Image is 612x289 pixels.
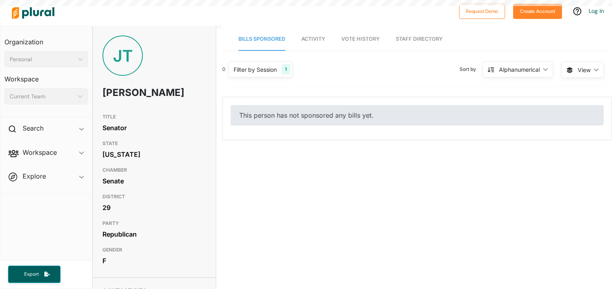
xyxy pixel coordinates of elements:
div: [US_STATE] [102,148,206,160]
button: Request Demo [459,4,505,19]
button: Export [8,266,61,283]
div: Current Team [10,92,75,101]
h3: STATE [102,139,206,148]
span: View [578,66,591,74]
h2: Search [23,124,44,133]
h3: Organization [4,30,88,48]
div: Personal [10,55,75,64]
h3: TITLE [102,112,206,122]
div: F [102,255,206,267]
div: Senator [102,122,206,134]
div: 1 [282,64,290,75]
div: This person has not sponsored any bills yet. [231,105,604,125]
span: Activity [301,36,325,42]
a: Bills Sponsored [238,28,285,51]
a: Staff Directory [396,28,443,51]
a: Activity [301,28,325,51]
a: Create Account [513,6,562,15]
button: Create Account [513,4,562,19]
h3: DISTRICT [102,192,206,202]
h3: CHAMBER [102,165,206,175]
div: 29 [102,202,206,214]
div: Filter by Session [234,65,277,74]
span: Bills Sponsored [238,36,285,42]
h3: PARTY [102,218,206,228]
span: Export [19,271,44,278]
a: Log In [589,7,604,15]
div: Republican [102,228,206,240]
h3: GENDER [102,245,206,255]
h1: [PERSON_NAME] [102,81,165,105]
span: Vote History [341,36,380,42]
h3: Workspace [4,67,88,85]
div: JT [102,35,143,76]
a: Request Demo [459,6,505,15]
div: Alphanumerical [499,65,540,74]
span: Sort by [460,66,482,73]
div: 0 [222,66,226,73]
div: Senate [102,175,206,187]
a: Vote History [341,28,380,51]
